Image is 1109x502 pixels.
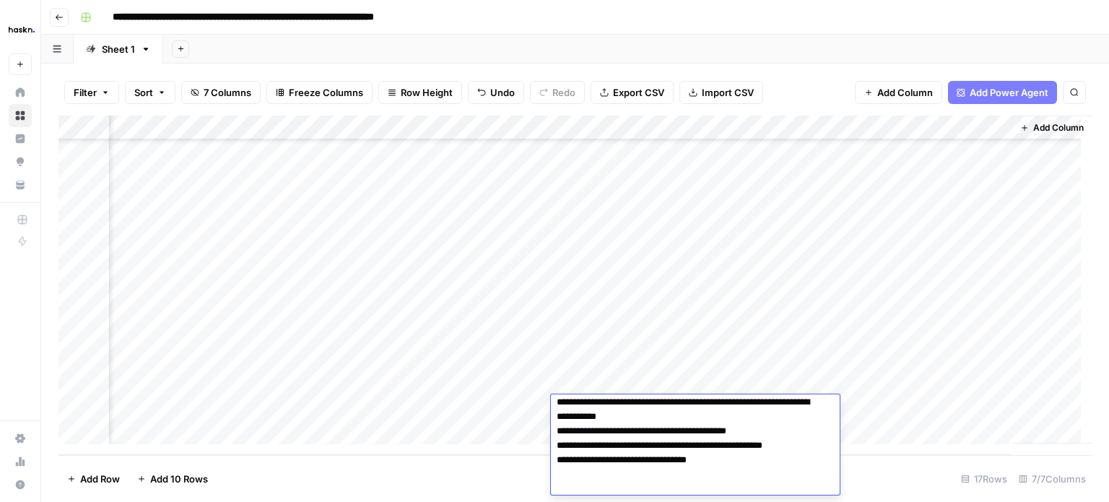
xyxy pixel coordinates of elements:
a: Insights [9,127,32,150]
button: Help + Support [9,473,32,496]
button: Add Column [1014,118,1090,137]
button: Import CSV [679,81,763,104]
a: Sheet 1 [74,35,163,64]
button: Redo [530,81,585,104]
span: Import CSV [702,85,754,100]
div: Sheet 1 [102,42,135,56]
a: Home [9,81,32,104]
span: Sort [134,85,153,100]
button: Add Power Agent [948,81,1057,104]
img: Haskn Logo [9,17,35,43]
button: Workspace: Haskn [9,12,32,48]
span: Add Row [80,472,120,486]
button: Add 10 Rows [129,467,217,490]
a: Your Data [9,173,32,196]
span: 7 Columns [204,85,251,100]
span: Add 10 Rows [150,472,208,486]
span: Filter [74,85,97,100]
span: Row Height [401,85,453,100]
button: Filter [64,81,119,104]
span: Export CSV [613,85,664,100]
button: Export CSV [591,81,674,104]
a: Usage [9,450,32,473]
span: Add Column [877,85,933,100]
a: Opportunities [9,150,32,173]
div: 7/7 Columns [1013,467,1092,490]
button: Freeze Columns [266,81,373,104]
button: 7 Columns [181,81,261,104]
span: Add Column [1033,121,1084,134]
a: Browse [9,104,32,127]
button: Add Column [855,81,942,104]
a: Settings [9,427,32,450]
span: Undo [490,85,515,100]
button: Add Row [58,467,129,490]
button: Undo [468,81,524,104]
span: Redo [552,85,575,100]
span: Freeze Columns [289,85,363,100]
button: Sort [125,81,175,104]
div: 17 Rows [955,467,1013,490]
button: Row Height [378,81,462,104]
span: Add Power Agent [970,85,1048,100]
